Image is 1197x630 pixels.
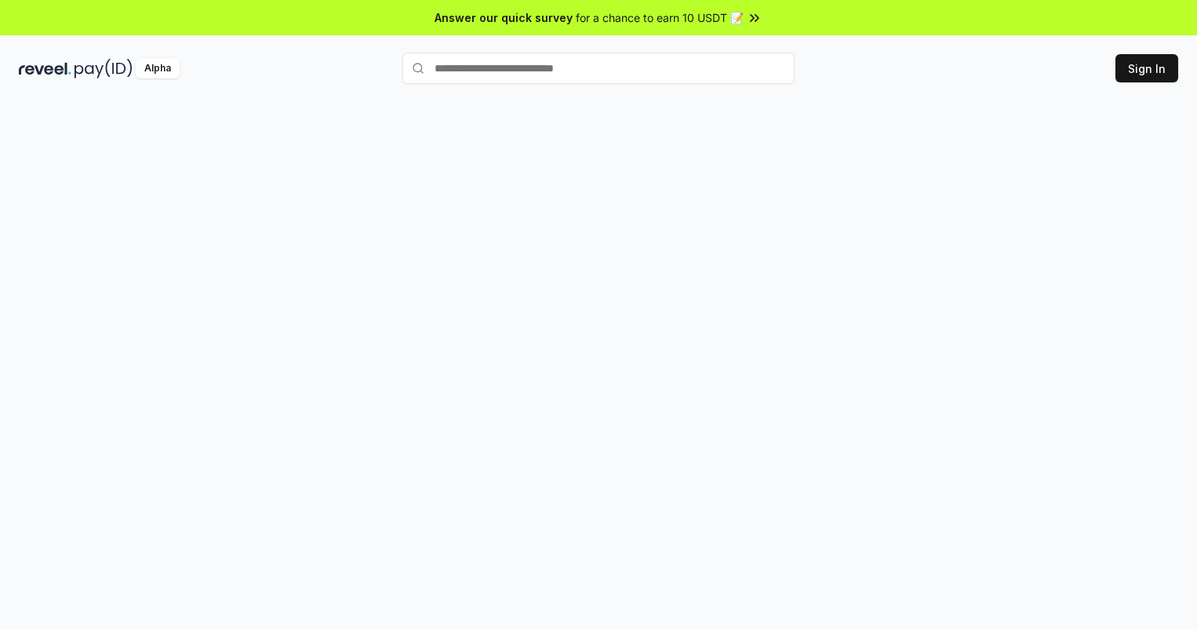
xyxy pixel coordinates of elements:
span: for a chance to earn 10 USDT 📝 [576,9,744,26]
img: reveel_dark [19,59,71,78]
div: Alpha [136,59,180,78]
button: Sign In [1115,54,1178,82]
span: Answer our quick survey [435,9,573,26]
img: pay_id [75,59,133,78]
